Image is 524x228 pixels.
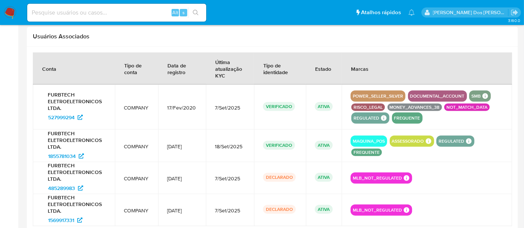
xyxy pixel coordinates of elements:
[433,9,508,16] p: renato.lopes@mercadopago.com.br
[508,18,520,23] span: 3.160.0
[182,9,185,16] span: s
[33,33,512,40] h2: Usuários Associados
[27,8,206,18] input: Pesquise usuários ou casos...
[408,9,415,16] a: Notificações
[188,7,203,18] button: search-icon
[172,9,178,16] span: Alt
[511,9,518,16] a: Sair
[361,9,401,16] span: Atalhos rápidos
